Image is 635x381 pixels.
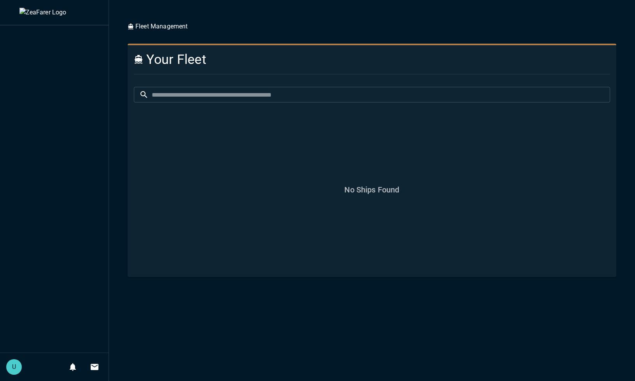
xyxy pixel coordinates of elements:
[19,8,89,17] img: ZeaFarer Logo
[6,359,22,375] div: U
[87,359,102,375] button: Invitations
[134,51,530,68] h4: Your Fleet
[344,183,399,196] h6: No Ships Found
[128,22,188,31] p: Fleet Management
[65,359,81,375] button: Notifications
